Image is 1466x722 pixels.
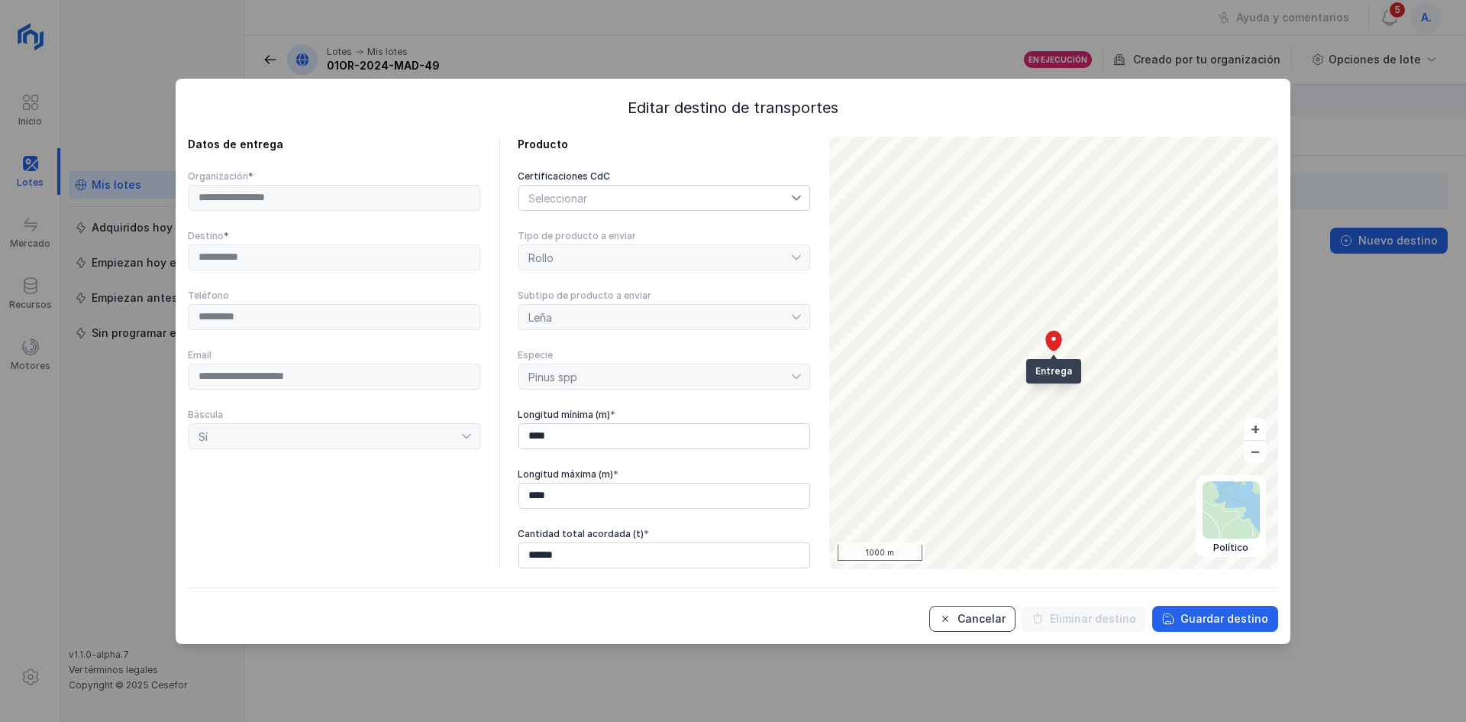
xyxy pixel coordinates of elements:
div: Cancelar [957,611,1006,626]
div: Teléfono [188,290,481,302]
img: political.webp [1203,481,1260,539]
div: Certificaciones CdC [518,170,811,183]
div: Cantidad total acordada (t) [518,528,811,540]
div: Organización [188,170,481,183]
div: Político [1203,542,1260,554]
button: – [1244,441,1266,463]
div: Longitud máxima (m) [518,468,811,481]
div: Producto [518,137,811,152]
div: Subtipo de producto a enviar [518,290,811,302]
div: Especie [518,349,811,361]
div: Datos de entrega [188,137,481,152]
div: Seleccionar [519,186,590,210]
div: Guardar destino [1180,611,1268,626]
button: + [1244,418,1266,440]
div: Destino [188,230,481,242]
button: Cancelar [929,606,1016,632]
div: Email [188,349,481,361]
button: Guardar destino [1152,606,1278,632]
div: Editar destino de transportes [188,97,1278,118]
div: Tipo de producto a enviar [518,230,811,242]
div: Báscula [188,409,481,421]
div: Longitud mínima (m) [518,409,811,421]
